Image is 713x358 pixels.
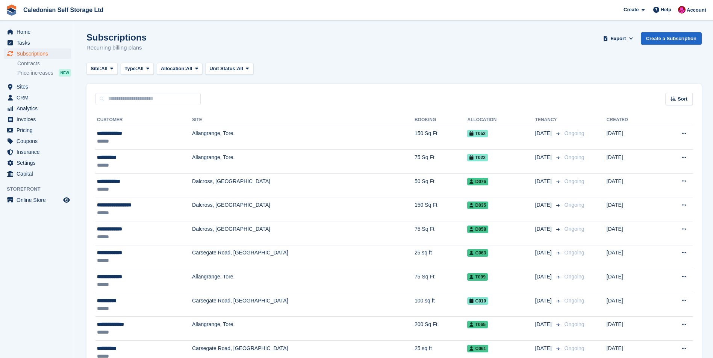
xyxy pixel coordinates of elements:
td: [DATE] [607,317,656,341]
span: Type: [125,65,138,72]
td: Dalcross, [GEOGRAPHIC_DATA] [192,221,415,245]
a: menu [4,136,71,146]
a: Price increases NEW [17,69,71,77]
a: menu [4,103,71,114]
button: Allocation: All [157,63,203,75]
span: Ongoing [565,226,584,232]
td: 200 Sq Ft [415,317,468,341]
span: [DATE] [535,297,553,305]
span: Pricing [17,125,62,135]
a: menu [4,195,71,205]
span: Storefront [7,185,75,193]
td: [DATE] [607,150,656,174]
span: Site: [91,65,101,72]
td: [DATE] [607,245,656,269]
td: Dalcross, [GEOGRAPHIC_DATA] [192,173,415,197]
span: Settings [17,158,62,168]
span: Ongoing [565,321,584,327]
th: Booking [415,114,468,126]
span: Create [624,6,639,14]
a: Contracts [17,60,71,67]
span: Help [661,6,671,14]
span: [DATE] [535,153,553,161]
span: Sites [17,81,62,92]
span: [DATE] [535,201,553,209]
a: menu [4,48,71,59]
img: stora-icon-8386f47178a22dfd0bd8f6a31ec36ba5ce8667c1dd55bd0f319d3a0aa187defe.svg [6,5,17,16]
a: menu [4,38,71,48]
button: Site: All [86,63,118,75]
span: C010 [467,297,488,305]
h1: Subscriptions [86,32,147,42]
button: Export [602,32,635,45]
span: Ongoing [565,345,584,351]
td: [DATE] [607,173,656,197]
td: [DATE] [607,221,656,245]
a: menu [4,168,71,179]
td: [DATE] [607,293,656,317]
span: Account [687,6,706,14]
th: Site [192,114,415,126]
span: Invoices [17,114,62,125]
span: [DATE] [535,320,553,328]
span: Capital [17,168,62,179]
td: Allangrange, Tore. [192,269,415,293]
span: C063 [467,249,488,257]
span: T052 [467,130,487,137]
td: Carsegate Road, [GEOGRAPHIC_DATA] [192,293,415,317]
span: Coupons [17,136,62,146]
span: Analytics [17,103,62,114]
th: Tenancy [535,114,562,126]
span: D076 [467,178,488,185]
p: Recurring billing plans [86,44,147,52]
span: Ongoing [565,154,584,160]
img: Donald Mathieson [678,6,686,14]
a: Caledonian Self Storage Ltd [20,4,106,16]
td: Dalcross, [GEOGRAPHIC_DATA] [192,197,415,221]
span: T065 [467,321,487,328]
span: Sort [678,95,687,103]
span: Home [17,27,62,37]
a: menu [4,92,71,103]
span: All [101,65,107,72]
td: 75 Sq Ft [415,269,468,293]
td: 50 Sq Ft [415,173,468,197]
span: Online Store [17,195,62,205]
td: 150 Sq Ft [415,197,468,221]
span: [DATE] [535,249,553,257]
a: menu [4,125,71,135]
a: menu [4,158,71,168]
td: [DATE] [607,126,656,150]
span: Unit Status: [209,65,237,72]
a: menu [4,147,71,157]
span: Export [610,35,626,42]
td: 75 Sq Ft [415,150,468,174]
a: Create a Subscription [641,32,702,45]
th: Customer [95,114,192,126]
td: Allangrange, Tore. [192,126,415,150]
span: Price increases [17,69,53,77]
span: Ongoing [565,298,584,304]
a: menu [4,27,71,37]
td: Carsegate Road, [GEOGRAPHIC_DATA] [192,245,415,269]
span: All [237,65,243,72]
span: Insurance [17,147,62,157]
span: Ongoing [565,202,584,208]
span: [DATE] [535,177,553,185]
span: Subscriptions [17,48,62,59]
span: Ongoing [565,130,584,136]
span: Ongoing [565,178,584,184]
span: Ongoing [565,250,584,256]
a: menu [4,81,71,92]
span: T099 [467,273,487,281]
span: D058 [467,226,488,233]
span: Ongoing [565,274,584,280]
td: 25 sq ft [415,245,468,269]
th: Created [607,114,656,126]
a: menu [4,114,71,125]
span: All [186,65,192,72]
span: CRM [17,92,62,103]
span: Tasks [17,38,62,48]
span: [DATE] [535,225,553,233]
td: Allangrange, Tore. [192,317,415,341]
